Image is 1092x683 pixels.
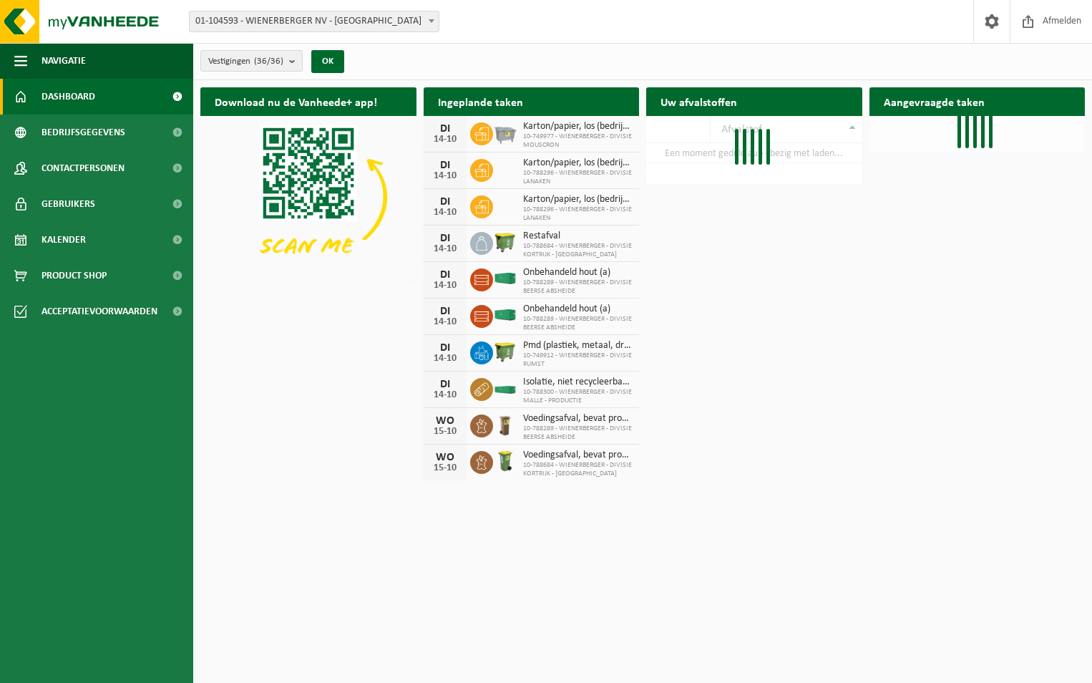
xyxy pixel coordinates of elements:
[431,427,459,437] div: 15-10
[523,205,633,223] span: 10-788296 - WIENERBERGER - DIVISIE LANAKEN
[523,461,633,478] span: 10-788684 - WIENERBERGER - DIVISIE KORTRIJK - [GEOGRAPHIC_DATA]
[200,50,303,72] button: Vestigingen(36/36)
[869,87,999,115] h2: Aangevraagde taken
[311,50,344,73] button: OK
[42,294,157,329] span: Acceptatievoorwaarden
[431,317,459,327] div: 14-10
[431,135,459,145] div: 14-10
[523,169,633,186] span: 10-788296 - WIENERBERGER - DIVISIE LANAKEN
[42,150,125,186] span: Contactpersonen
[523,377,633,388] span: Isolatie, niet recycleerbaar, technisch niet verbrandbaar (brandbaar)
[431,160,459,171] div: DI
[42,43,86,79] span: Navigatie
[523,242,633,259] span: 10-788684 - WIENERBERGER - DIVISIE KORTRIJK - [GEOGRAPHIC_DATA]
[493,309,517,321] img: HK-XC-40-GN-00
[200,87,391,115] h2: Download nu de Vanheede+ app!
[523,352,633,369] span: 10-749912 - WIENERBERGER - DIVISIE RUMST
[493,339,517,364] img: WB-1100-HPE-GN-50
[431,208,459,218] div: 14-10
[431,281,459,291] div: 14-10
[493,382,517,394] img: HK-XC-20-GN-00
[424,87,537,115] h2: Ingeplande taken
[189,11,439,32] span: 01-104593 - WIENERBERGER NV - KORTRIJK
[523,450,633,461] span: Voedingsafval, bevat producten van dierlijke oorsprong, onverpakt, categorie 3
[523,340,633,352] span: Pmd (plastiek, metaal, drankkartons) (bedrijven)
[431,233,459,244] div: DI
[523,278,633,296] span: 10-788289 - WIENERBERGER - DIVISIE BEERSE ABSHEIDE
[431,342,459,354] div: DI
[431,244,459,254] div: 14-10
[431,171,459,181] div: 14-10
[523,413,633,425] span: Voedingsafval, bevat producten van dierlijke oorsprong, onverpakt, categorie 3
[431,306,459,317] div: DI
[493,230,517,254] img: WB-1100-HPE-GN-50
[431,463,459,473] div: 15-10
[523,231,633,242] span: Restafval
[523,267,633,278] span: Onbehandeld hout (a)
[493,120,517,145] img: WB-2500-GAL-GY-01
[523,315,633,332] span: 10-788289 - WIENERBERGER - DIVISIE BEERSE ABSHEIDE
[431,196,459,208] div: DI
[431,354,459,364] div: 14-10
[523,194,633,205] span: Karton/papier, los (bedrijven)
[190,11,439,32] span: 01-104593 - WIENERBERGER NV - KORTRIJK
[200,116,416,278] img: Download de VHEPlus App
[42,79,95,115] span: Dashboard
[42,186,95,222] span: Gebruikers
[7,651,239,683] iframe: chat widget
[254,57,283,66] count: (36/36)
[493,412,517,437] img: WB-0140-HPE-BN-01
[431,123,459,135] div: DI
[523,388,633,405] span: 10-788300 - WIENERBERGER - DIVISIE MALLE - PRODUCTIE
[646,87,751,115] h2: Uw afvalstoffen
[493,449,517,473] img: WB-0140-HPE-GN-50
[493,272,517,285] img: HK-XC-40-GN-00
[42,222,86,258] span: Kalender
[42,115,125,150] span: Bedrijfsgegevens
[523,158,633,169] span: Karton/papier, los (bedrijven)
[523,304,633,315] span: Onbehandeld hout (a)
[42,258,107,294] span: Product Shop
[431,379,459,390] div: DI
[431,269,459,281] div: DI
[523,132,633,150] span: 10-749977 - WIENERBERGER - DIVISIE MOUSCRON
[523,425,633,442] span: 10-788289 - WIENERBERGER - DIVISIE BEERSE ABSHEIDE
[208,51,283,72] span: Vestigingen
[523,121,633,132] span: Karton/papier, los (bedrijven)
[431,452,459,463] div: WO
[431,390,459,400] div: 14-10
[431,415,459,427] div: WO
